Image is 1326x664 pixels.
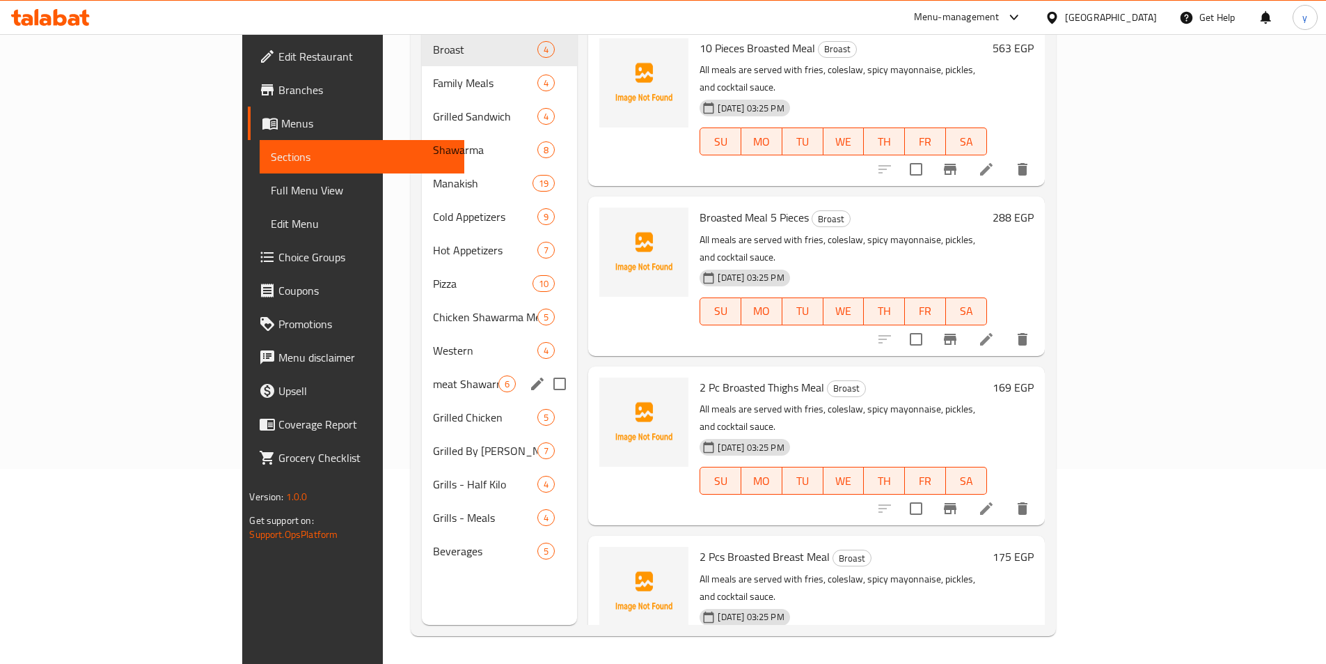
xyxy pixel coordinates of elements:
div: Chicken Shawarma Meals5 [422,300,578,334]
span: Chicken Shawarma Meals [433,309,538,325]
button: TU [782,467,823,495]
button: SU [700,467,741,495]
button: TU [782,128,823,155]
a: Edit Menu [260,207,464,240]
span: 7 [538,244,554,257]
div: items [537,208,555,225]
span: Edit Menu [271,215,452,232]
span: Broast [819,41,856,57]
span: Western [433,342,538,359]
a: Menus [248,107,464,140]
span: MO [747,132,777,152]
a: Promotions [248,307,464,341]
button: delete [1006,323,1039,356]
a: Choice Groups [248,240,464,274]
span: SA [952,471,981,491]
span: 8 [538,144,554,157]
div: Hot Appetizers7 [422,233,578,267]
span: Pizza [433,275,532,292]
div: items [537,242,555,258]
button: WE [823,128,865,155]
span: FR [910,301,940,321]
span: TU [788,132,818,152]
div: Pizza10 [422,267,578,300]
div: items [537,476,555,493]
div: Grilled Sandwich4 [422,100,578,133]
span: Hot Appetizers [433,242,538,258]
span: Cold Appetizers [433,208,538,225]
span: Version: [249,488,283,506]
button: MO [741,128,782,155]
span: Promotions [278,316,452,332]
div: Western4 [422,334,578,367]
span: MO [747,301,777,321]
div: items [537,509,555,526]
button: TH [864,467,905,495]
span: [DATE] 03:25 PM [712,102,789,115]
span: Grilled By [PERSON_NAME] [433,442,538,459]
h6: 175 EGP [993,547,1034,566]
div: items [537,108,555,125]
span: 4 [538,478,554,491]
span: TH [869,471,899,491]
span: Grocery Checklist [278,449,452,466]
span: SU [706,471,736,491]
button: WE [823,467,865,495]
span: Branches [278,82,452,98]
div: items [532,275,555,292]
button: SA [946,298,987,325]
span: WE [829,132,859,152]
a: Edit menu item [978,500,995,517]
span: 6 [499,378,515,391]
span: Broast [833,550,871,566]
button: SA [946,128,987,155]
div: items [537,442,555,459]
span: 5 [538,311,554,324]
span: Manakish [433,175,532,192]
span: Upsell [278,383,452,399]
span: 4 [538,511,554,525]
span: Coverage Report [278,416,452,433]
span: y [1302,10,1307,25]
div: items [537,75,555,91]
button: MO [741,298,782,325]
div: Broast [812,210,851,227]
a: Coupons [248,274,464,307]
span: WE [829,301,859,321]
p: All meals are served with fries, coleslaw, spicy mayonnaise, pickles, and cocktail sauce. [700,231,986,266]
div: Broast [433,41,538,58]
button: Branch-specific-item [933,153,967,186]
span: 7 [538,445,554,458]
button: delete [1006,492,1039,525]
span: Shawarma [433,141,538,158]
div: Grills - Meals4 [422,501,578,534]
div: items [537,141,555,158]
span: Grilled Chicken [433,409,538,426]
span: SU [706,301,736,321]
span: Edit Restaurant [278,48,452,65]
a: Edit menu item [978,331,995,348]
button: MO [741,467,782,495]
span: Beverages [433,543,538,559]
span: FR [910,471,940,491]
a: Support.OpsPlatform [249,525,338,543]
div: items [537,409,555,426]
span: 4 [538,110,554,123]
div: items [537,543,555,559]
img: 2 Pc Broasted Thighs Meal [599,378,688,467]
button: edit [527,373,548,394]
span: 9 [538,210,554,224]
img: 2 Pcs Broasted Breast Meal [599,547,688,636]
span: 2 Pcs Broasted Breast Meal [700,546,830,567]
span: SU [706,132,736,152]
div: items [498,376,516,392]
div: Shawarma8 [422,133,578,167]
span: Menus [281,115,452,132]
span: Family Meals [433,75,538,91]
div: Broast [832,550,871,566]
h6: 563 EGP [993,38,1034,58]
